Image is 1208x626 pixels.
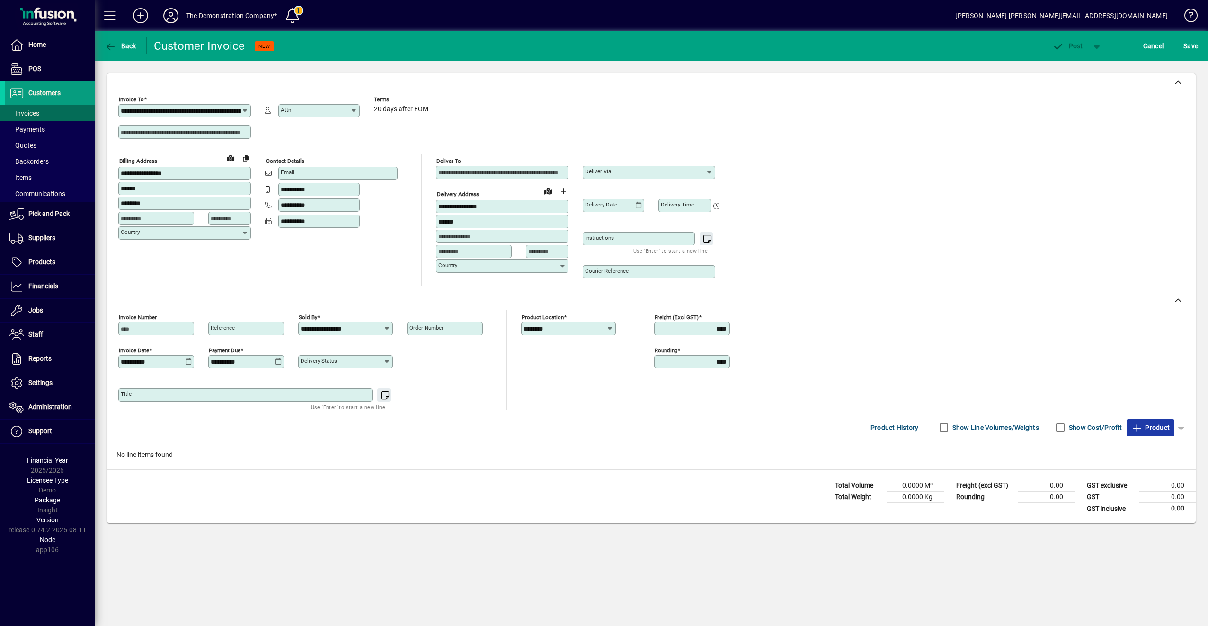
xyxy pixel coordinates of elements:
[585,234,614,241] mat-label: Instructions
[633,245,708,256] mat-hint: Use 'Enter' to start a new line
[105,42,136,50] span: Back
[1127,419,1174,436] button: Product
[28,379,53,386] span: Settings
[1082,492,1139,503] td: GST
[1018,492,1075,503] td: 0.00
[1139,503,1196,515] td: 0.00
[119,96,144,103] mat-label: Invoice To
[522,314,564,321] mat-label: Product location
[211,324,235,331] mat-label: Reference
[209,347,240,354] mat-label: Payment due
[1052,42,1083,50] span: ost
[5,250,95,274] a: Products
[35,496,60,504] span: Package
[1181,37,1200,54] button: Save
[585,168,611,175] mat-label: Deliver via
[1018,480,1075,492] td: 0.00
[870,420,919,435] span: Product History
[281,169,294,176] mat-label: Email
[102,37,139,54] button: Back
[28,355,52,362] span: Reports
[28,306,43,314] span: Jobs
[5,347,95,371] a: Reports
[556,184,571,199] button: Choose address
[28,331,43,338] span: Staff
[1177,2,1196,33] a: Knowledge Base
[40,536,55,544] span: Node
[28,427,52,435] span: Support
[258,43,270,49] span: NEW
[1143,38,1164,54] span: Cancel
[5,395,95,419] a: Administration
[830,492,887,503] td: Total Weight
[438,262,457,268] mat-label: Country
[585,268,629,274] mat-label: Courier Reference
[661,201,694,208] mat-label: Delivery time
[1141,37,1166,54] button: Cancel
[28,282,58,290] span: Financials
[9,125,45,133] span: Payments
[5,153,95,170] a: Backorders
[5,323,95,347] a: Staff
[28,41,46,48] span: Home
[5,33,95,57] a: Home
[5,105,95,121] a: Invoices
[1082,480,1139,492] td: GST exclusive
[5,170,95,186] a: Items
[374,97,431,103] span: Terms
[9,109,39,117] span: Invoices
[107,440,1196,469] div: No line items found
[374,106,428,113] span: 20 days after EOM
[1067,423,1122,432] label: Show Cost/Profit
[9,190,65,197] span: Communications
[154,38,245,54] div: Customer Invoice
[125,7,156,24] button: Add
[186,8,277,23] div: The Demonstration Company*
[1183,38,1198,54] span: ave
[436,158,461,164] mat-label: Deliver To
[585,201,617,208] mat-label: Delivery date
[119,314,157,321] mat-label: Invoice number
[655,314,699,321] mat-label: Freight (excl GST)
[867,419,923,436] button: Product History
[281,107,291,113] mat-label: Attn
[830,480,887,492] td: Total Volume
[5,137,95,153] a: Quotes
[36,516,59,524] span: Version
[950,423,1039,432] label: Show Line Volumes/Weights
[9,174,32,181] span: Items
[887,492,944,503] td: 0.0000 Kg
[5,186,95,202] a: Communications
[5,226,95,250] a: Suppliers
[409,324,444,331] mat-label: Order number
[5,202,95,226] a: Pick and Pack
[1183,42,1187,50] span: S
[655,347,677,354] mat-label: Rounding
[223,150,238,165] a: View on map
[1082,503,1139,515] td: GST inclusive
[28,403,72,411] span: Administration
[1139,480,1196,492] td: 0.00
[28,258,55,266] span: Products
[5,121,95,137] a: Payments
[95,37,147,54] app-page-header-button: Back
[299,314,317,321] mat-label: Sold by
[121,229,140,235] mat-label: Country
[5,420,95,443] a: Support
[121,391,132,397] mat-label: Title
[28,210,70,217] span: Pick and Pack
[27,456,68,464] span: Financial Year
[301,358,337,364] mat-label: Delivery status
[238,151,253,166] button: Copy to Delivery address
[1069,42,1073,50] span: P
[156,7,186,24] button: Profile
[5,57,95,81] a: POS
[951,480,1018,492] td: Freight (excl GST)
[541,183,556,198] a: View on map
[1139,492,1196,503] td: 0.00
[27,476,68,484] span: Licensee Type
[28,65,41,72] span: POS
[1048,37,1088,54] button: Post
[28,234,55,241] span: Suppliers
[951,492,1018,503] td: Rounding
